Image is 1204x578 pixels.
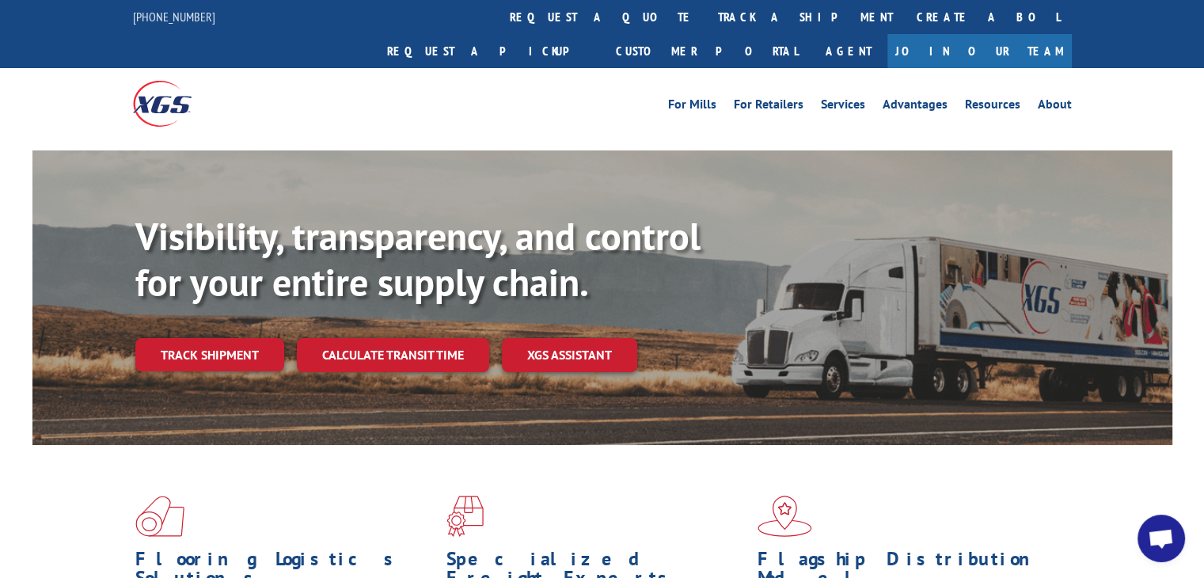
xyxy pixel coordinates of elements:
[758,496,812,537] img: xgs-icon-flagship-distribution-model-red
[821,98,865,116] a: Services
[604,34,810,68] a: Customer Portal
[810,34,887,68] a: Agent
[133,9,215,25] a: [PHONE_NUMBER]
[965,98,1020,116] a: Resources
[446,496,484,537] img: xgs-icon-focused-on-flooring-red
[375,34,604,68] a: Request a pickup
[135,211,701,306] b: Visibility, transparency, and control for your entire supply chain.
[1138,515,1185,562] div: Open chat
[887,34,1072,68] a: Join Our Team
[297,338,489,372] a: Calculate transit time
[1038,98,1072,116] a: About
[734,98,803,116] a: For Retailers
[135,338,284,371] a: Track shipment
[883,98,948,116] a: Advantages
[135,496,184,537] img: xgs-icon-total-supply-chain-intelligence-red
[668,98,716,116] a: For Mills
[502,338,637,372] a: XGS ASSISTANT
